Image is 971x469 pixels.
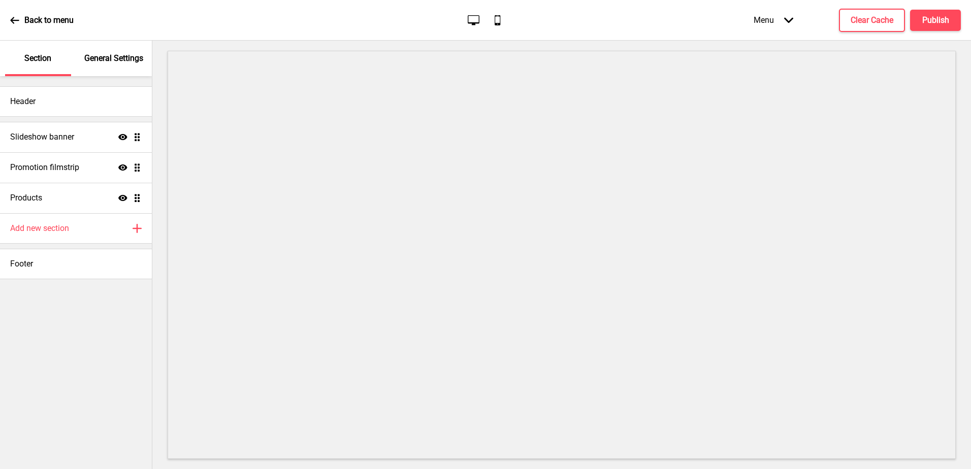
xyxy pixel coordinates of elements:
[84,53,143,64] p: General Settings
[10,96,36,107] h4: Header
[24,15,74,26] p: Back to menu
[851,15,893,26] h4: Clear Cache
[743,5,803,35] div: Menu
[24,53,51,64] p: Section
[10,131,74,143] h4: Slideshow banner
[839,9,905,32] button: Clear Cache
[10,192,42,204] h4: Products
[10,258,33,270] h4: Footer
[910,10,961,31] button: Publish
[10,162,79,173] h4: Promotion filmstrip
[10,223,69,234] h4: Add new section
[922,15,949,26] h4: Publish
[10,7,74,34] a: Back to menu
